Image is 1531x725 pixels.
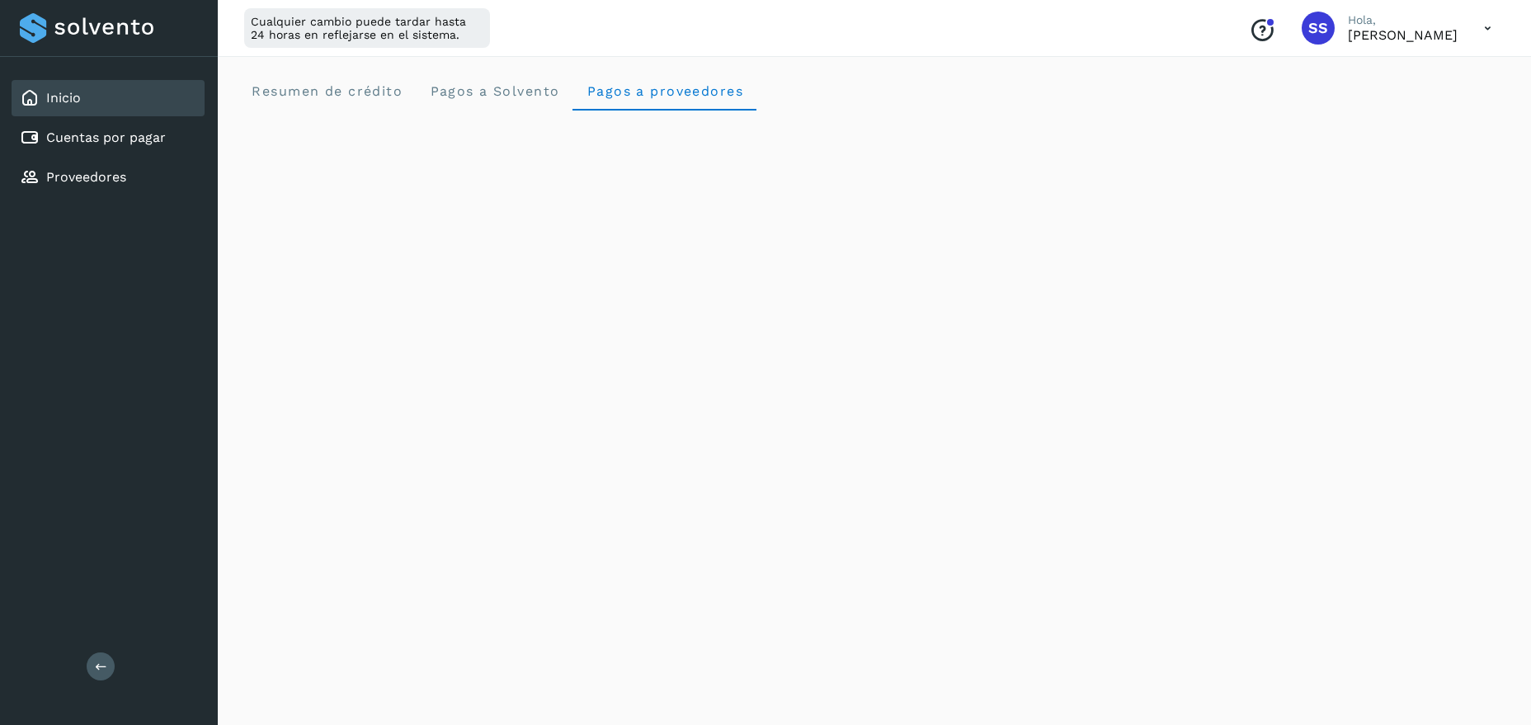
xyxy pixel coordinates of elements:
[251,83,403,99] span: Resumen de crédito
[46,129,166,145] a: Cuentas por pagar
[1348,27,1458,43] p: Sagrario Silva
[12,159,205,195] div: Proveedores
[12,80,205,116] div: Inicio
[586,83,743,99] span: Pagos a proveedores
[429,83,559,99] span: Pagos a Solvento
[46,169,126,185] a: Proveedores
[12,120,205,156] div: Cuentas por pagar
[46,90,81,106] a: Inicio
[244,8,490,48] div: Cualquier cambio puede tardar hasta 24 horas en reflejarse en el sistema.
[1348,13,1458,27] p: Hola,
